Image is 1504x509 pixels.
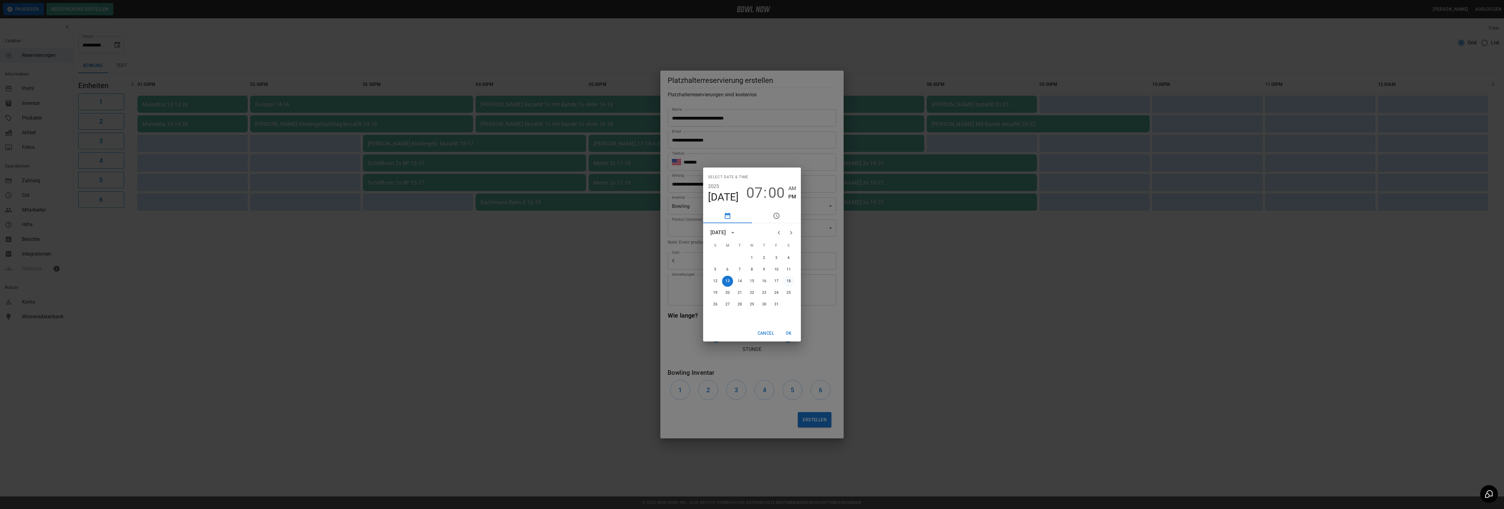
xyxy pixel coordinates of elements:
[755,328,776,339] button: Cancel
[722,287,733,298] button: 20
[771,276,782,287] button: 17
[710,229,726,236] div: [DATE]
[747,240,757,252] span: Wednesday
[734,299,745,310] button: 28
[771,240,782,252] span: Friday
[773,227,785,239] button: Previous month
[710,299,721,310] button: 26
[722,299,733,310] button: 27
[728,227,738,238] button: calendar view is open, switch to year view
[708,172,748,182] span: Select date & time
[759,240,770,252] span: Thursday
[747,287,757,298] button: 22
[747,276,757,287] button: 15
[759,299,770,310] button: 30
[771,299,782,310] button: 31
[734,240,745,252] span: Tuesday
[710,287,721,298] button: 19
[734,276,745,287] button: 14
[703,208,752,223] button: pick date
[710,276,721,287] button: 12
[746,184,763,201] button: 07
[759,287,770,298] button: 23
[747,253,757,264] button: 1
[759,253,770,264] button: 2
[734,264,745,275] button: 7
[710,264,721,275] button: 5
[747,264,757,275] button: 8
[752,208,801,223] button: pick time
[783,253,794,264] button: 4
[747,299,757,310] button: 29
[759,264,770,275] button: 9
[783,264,794,275] button: 11
[722,264,733,275] button: 6
[783,240,794,252] span: Saturday
[768,184,785,201] button: 00
[783,287,794,298] button: 25
[734,287,745,298] button: 21
[710,240,721,252] span: Sunday
[708,182,719,191] button: 2025
[785,227,797,239] button: Next month
[708,191,739,204] button: [DATE]
[722,276,733,287] button: 13
[771,287,782,298] button: 24
[788,184,796,193] button: AM
[722,240,733,252] span: Monday
[763,184,767,201] span: :
[771,264,782,275] button: 10
[779,328,798,339] button: OK
[783,276,794,287] button: 18
[771,253,782,264] button: 3
[759,276,770,287] button: 16
[788,193,796,201] button: PM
